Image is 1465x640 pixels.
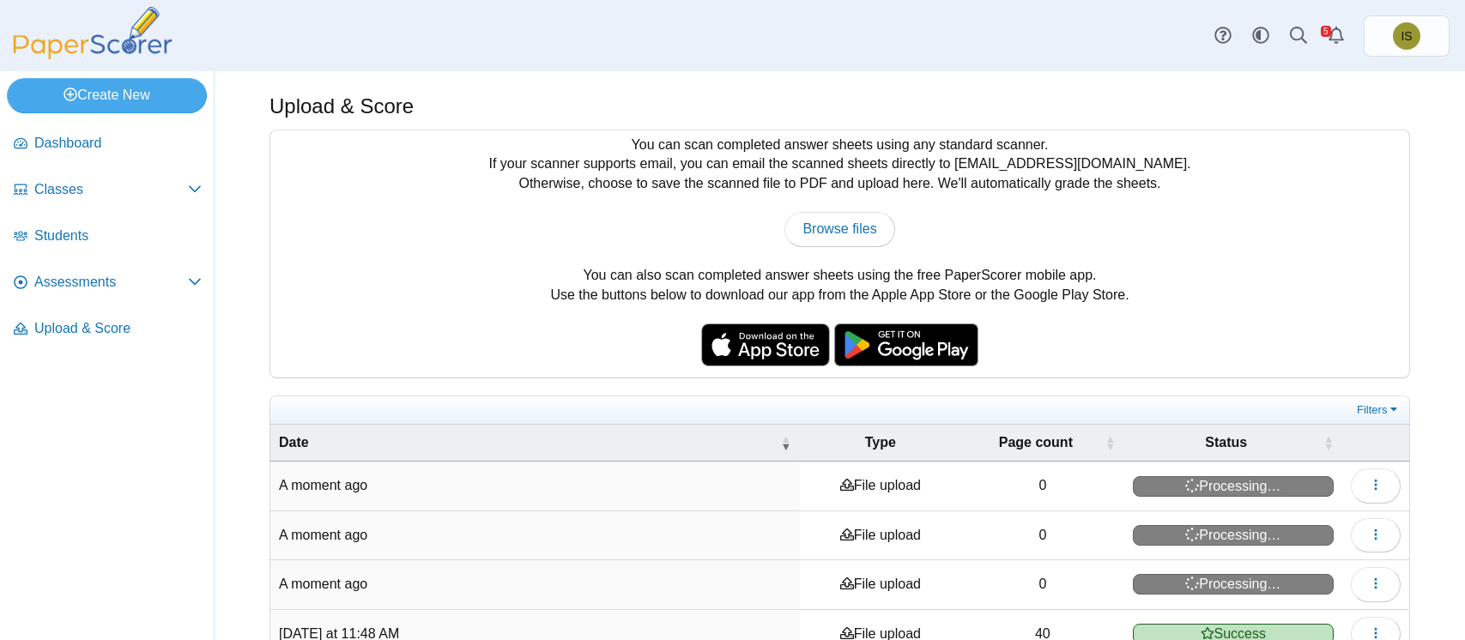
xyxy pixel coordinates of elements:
[834,323,978,366] img: google-play-badge.png
[34,319,202,338] span: Upload & Score
[961,560,1123,609] td: 0
[279,577,367,591] time: Sep 24, 2025 at 12:49 PM
[34,180,188,199] span: Classes
[269,92,414,121] h1: Upload & Score
[961,511,1123,560] td: 0
[7,7,179,59] img: PaperScorer
[1393,22,1420,50] span: Isaiah Sexton
[1133,476,1334,497] span: Processing…
[270,130,1409,377] div: You can scan completed answer sheets using any standard scanner. If your scanner supports email, ...
[808,433,953,452] span: Type
[970,433,1101,452] span: Page count
[1364,15,1450,57] a: Isaiah Sexton
[34,134,202,153] span: Dashboard
[800,511,962,560] td: File upload
[1353,402,1405,419] a: Filters
[1105,434,1116,451] span: Page count : Activate to sort
[961,462,1123,510] td: 0
[800,560,962,609] td: File upload
[1133,525,1334,546] span: Processing…
[1133,433,1320,452] span: Status
[279,528,367,542] time: Sep 24, 2025 at 12:49 PM
[7,309,209,350] a: Upload & Score
[781,434,791,451] span: Date : Activate to remove sorting
[7,124,209,165] a: Dashboard
[34,226,202,245] span: Students
[1317,17,1355,55] a: Alerts
[1401,30,1412,42] span: Isaiah Sexton
[701,323,830,366] img: apple-store-badge.svg
[7,216,209,257] a: Students
[784,212,894,246] a: Browse files
[7,263,209,304] a: Assessments
[7,170,209,211] a: Classes
[1323,434,1334,451] span: Status : Activate to sort
[802,221,876,236] span: Browse files
[34,273,188,292] span: Assessments
[7,47,179,62] a: PaperScorer
[279,433,778,452] span: Date
[7,78,207,112] a: Create New
[1133,574,1334,595] span: Processing…
[800,462,962,510] td: File upload
[279,478,367,492] time: Sep 24, 2025 at 12:49 PM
